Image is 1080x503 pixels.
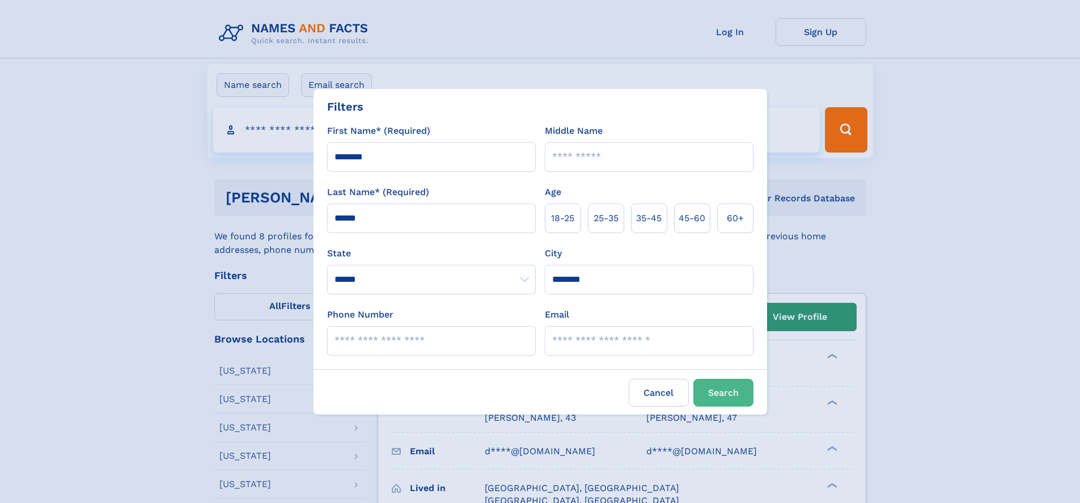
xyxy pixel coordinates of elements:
span: 35‑45 [636,212,662,225]
span: 18‑25 [551,212,574,225]
label: Cancel [629,379,689,407]
div: Filters [327,98,363,115]
span: 45‑60 [679,212,705,225]
button: Search [693,379,753,407]
label: First Name* (Required) [327,124,430,138]
span: 25‑35 [594,212,619,225]
label: State [327,247,536,260]
label: Phone Number [327,308,393,322]
span: 60+ [727,212,744,225]
label: Age [545,185,561,199]
label: Email [545,308,569,322]
label: Last Name* (Required) [327,185,429,199]
label: City [545,247,562,260]
label: Middle Name [545,124,603,138]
